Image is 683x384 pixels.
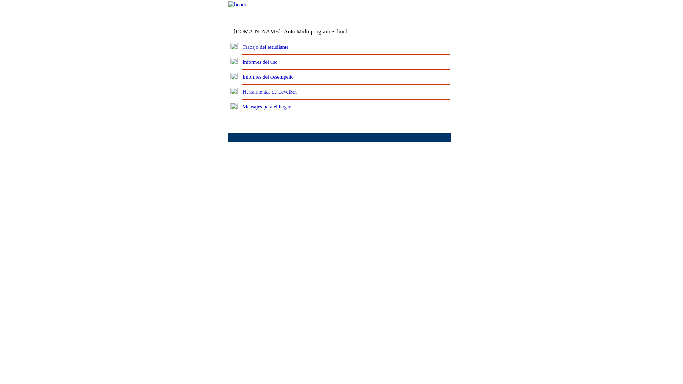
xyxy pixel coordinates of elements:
a: Informes del desempeño [243,74,294,80]
img: plus.gif [230,73,238,79]
a: Herramientas de LevelSet [243,89,297,95]
img: header [228,1,249,8]
img: plus.gif [230,88,238,94]
a: Mensajes para el hogar [243,104,291,110]
img: plus.gif [230,58,238,64]
img: plus.gif [230,43,238,49]
a: Informes del uso [243,59,278,65]
td: [DOMAIN_NAME] - [234,28,365,35]
img: plus.gif [230,103,238,109]
a: Trabajo del estudiante [243,44,289,50]
nobr: Auto Multi program School [284,28,347,34]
